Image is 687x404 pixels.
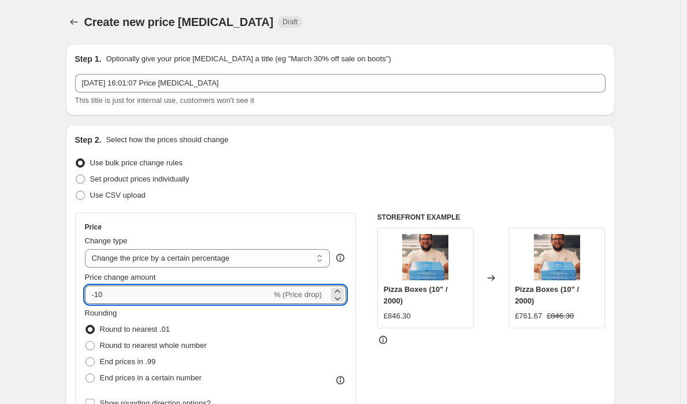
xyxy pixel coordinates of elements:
input: 30% off holiday sale [75,74,606,92]
h3: Price [85,223,102,232]
span: Create new price [MEDICAL_DATA] [84,16,274,28]
img: custom-pizza-boxes_jpg_80x.webp [534,234,580,280]
h2: Step 1. [75,53,102,65]
h2: Step 2. [75,134,102,146]
span: Set product prices individually [90,175,190,183]
div: help [335,252,346,264]
span: Pizza Boxes (10" / 2000) [384,285,448,305]
span: Round to nearest whole number [100,341,207,350]
strike: £846.30 [547,310,574,322]
span: % (Price drop) [274,290,322,299]
div: £761.67 [515,310,542,322]
span: Pizza Boxes (10" / 2000) [515,285,579,305]
div: £846.30 [384,310,411,322]
span: End prices in .99 [100,357,156,366]
button: Price change jobs [66,14,82,30]
span: End prices in a certain number [100,373,202,382]
span: Rounding [85,309,117,317]
p: Optionally give your price [MEDICAL_DATA] a title (eg "March 30% off sale on boots") [106,53,391,65]
span: This title is just for internal use, customers won't see it [75,96,254,105]
span: Use bulk price change rules [90,158,183,167]
span: Draft [283,17,298,27]
input: -15 [85,286,272,304]
span: Use CSV upload [90,191,146,199]
span: Change type [85,236,128,245]
span: Round to nearest .01 [100,325,170,333]
img: custom-pizza-boxes_jpg_80x.webp [402,234,448,280]
span: Price change amount [85,273,156,281]
p: Select how the prices should change [106,134,228,146]
h6: STOREFRONT EXAMPLE [377,213,606,222]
